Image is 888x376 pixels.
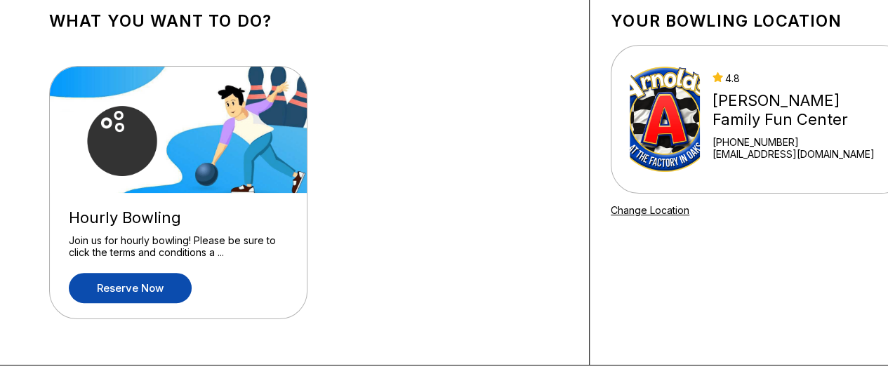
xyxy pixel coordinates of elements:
div: Hourly Bowling [69,208,288,227]
a: Change Location [611,204,689,216]
h1: What you want to do? [49,11,568,31]
img: Arnold's Family Fun Center [630,67,700,172]
a: Reserve now [69,273,192,303]
div: Join us for hourly bowling! Please be sure to click the terms and conditions a ... [69,234,288,259]
img: Hourly Bowling [50,67,308,193]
